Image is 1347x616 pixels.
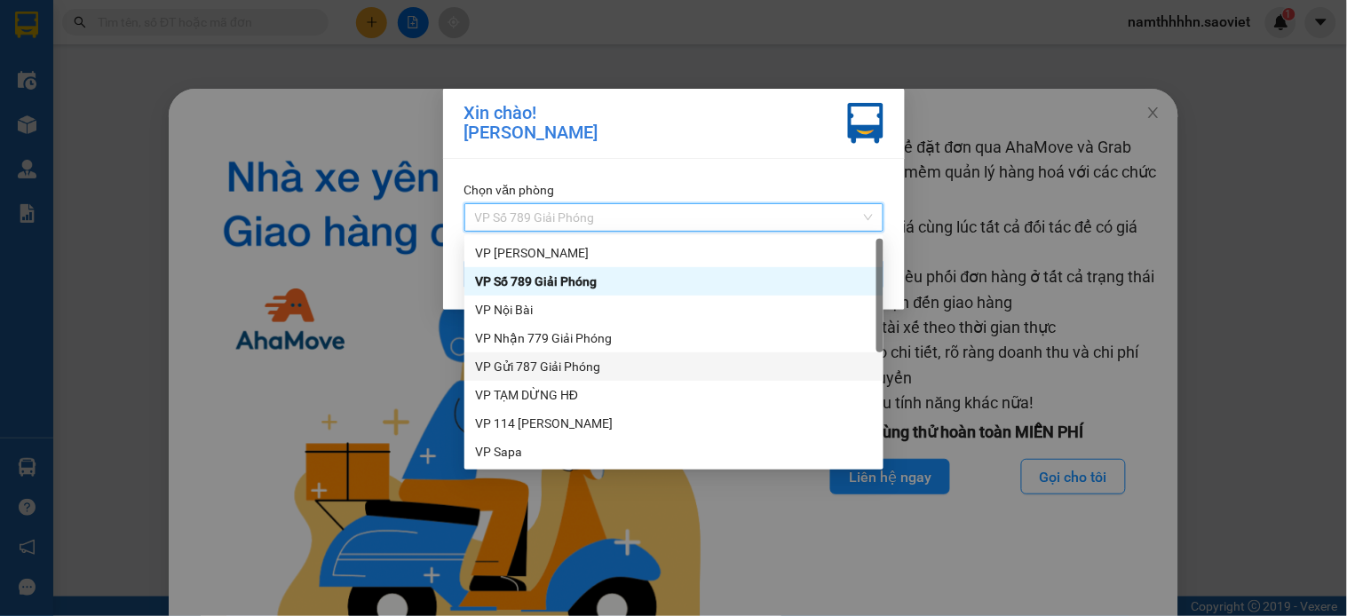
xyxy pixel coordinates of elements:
div: VP Số 789 Giải Phóng [464,267,883,296]
div: VP 114 [PERSON_NAME] [475,414,873,433]
div: VP TẠM DỪNG HĐ [475,385,873,405]
div: VP TẠM DỪNG HĐ [464,381,883,409]
div: Xin chào! [PERSON_NAME] [464,103,598,144]
img: vxr-icon [848,103,883,144]
div: VP Nhận 779 Giải Phóng [475,328,873,348]
div: VP Nội Bài [475,300,873,320]
div: VP Nội Bài [464,296,883,324]
div: VP Bảo Hà [464,239,883,267]
div: VP Số 789 Giải Phóng [475,272,873,291]
div: VP 114 Trần Nhật Duật [464,409,883,438]
div: VP [PERSON_NAME] [475,243,873,263]
div: VP Sapa [464,438,883,466]
div: VP Gửi 787 Giải Phóng [475,357,873,376]
div: VP Nhận 779 Giải Phóng [464,324,883,352]
div: Chọn văn phòng [464,180,883,200]
div: VP Gửi 787 Giải Phóng [464,352,883,381]
span: VP Số 789 Giải Phóng [475,204,873,231]
div: VP Sapa [475,442,873,462]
